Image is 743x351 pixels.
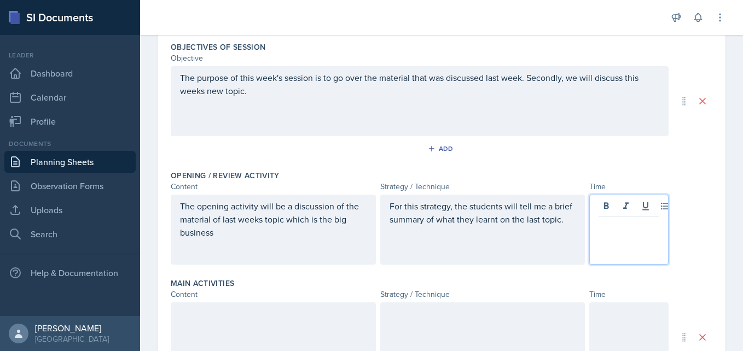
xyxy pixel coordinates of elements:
div: Content [171,289,376,300]
div: Time [589,289,669,300]
a: Calendar [4,86,136,108]
a: Uploads [4,199,136,221]
div: Leader [4,50,136,60]
div: Add [430,144,454,153]
a: Dashboard [4,62,136,84]
button: Add [424,141,460,157]
div: Objective [171,52,669,64]
a: Planning Sheets [4,151,136,173]
div: [GEOGRAPHIC_DATA] [35,334,109,344]
p: The opening activity will be a discussion of the material of last weeks topic which is the big bu... [180,200,367,239]
div: Strategy / Technique [380,289,585,300]
label: Objectives of Session [171,42,265,52]
div: Time [589,181,669,192]
label: Main Activities [171,278,234,289]
label: Opening / Review Activity [171,170,280,181]
p: For this strategy, the students will tell me a brief summary of what they learnt on the last topic. [390,200,576,226]
div: Strategy / Technique [380,181,585,192]
a: Observation Forms [4,175,136,197]
div: Content [171,181,376,192]
div: Help & Documentation [4,262,136,284]
div: Documents [4,139,136,149]
a: Profile [4,110,136,132]
a: Search [4,223,136,245]
div: [PERSON_NAME] [35,323,109,334]
p: The purpose of this week's session is to go over the material that was discussed last week. Secon... [180,71,659,97]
